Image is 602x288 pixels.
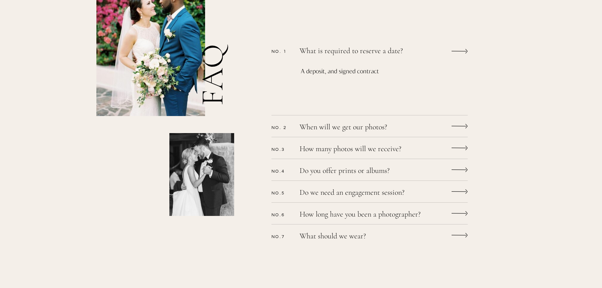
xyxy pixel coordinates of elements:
[271,147,292,152] p: No.3
[300,145,423,154] a: How many photos will we receive?
[271,212,292,217] p: No.6
[300,232,423,242] a: What should we wear?
[300,167,423,176] a: Do you offer prints or albums?
[300,47,423,56] a: What is required to reserve a date?
[301,66,436,107] p: A deposit, and signed contract
[271,49,292,54] p: No. 1
[300,211,444,220] a: How long have you been a photographer?
[300,189,423,198] a: Do we need an engagement session?
[271,125,292,130] p: No. 2
[271,234,292,239] p: No.7
[300,123,423,132] a: When will we get our photos?
[271,190,292,195] p: No.5
[271,169,292,174] p: No.4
